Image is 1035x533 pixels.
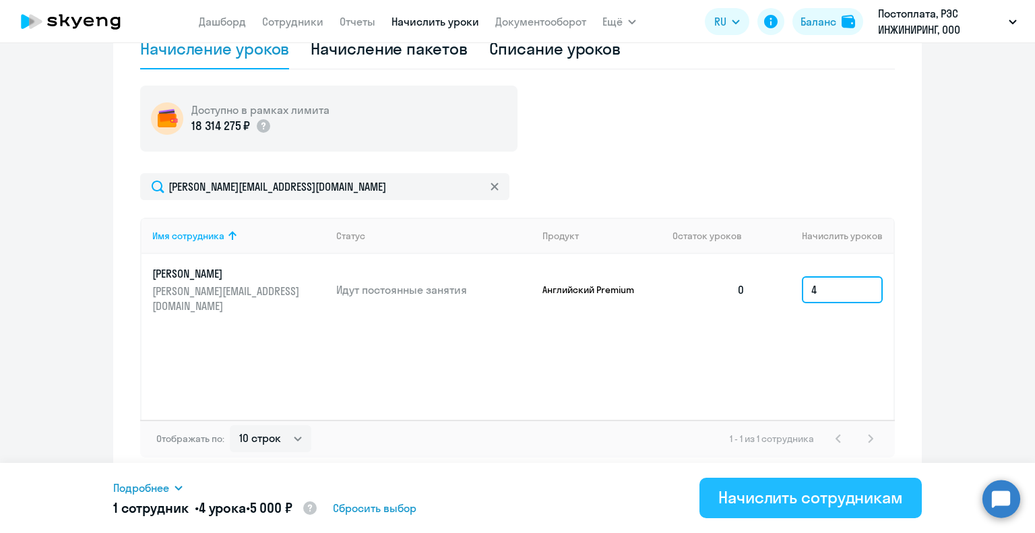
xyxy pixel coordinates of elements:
[152,266,303,281] p: [PERSON_NAME]
[699,478,922,518] button: Начислить сотрудникам
[152,266,325,313] a: [PERSON_NAME][PERSON_NAME][EMAIL_ADDRESS][DOMAIN_NAME]
[250,499,292,516] span: 5 000 ₽
[152,230,325,242] div: Имя сотрудника
[311,38,467,59] div: Начисление пакетов
[336,230,365,242] div: Статус
[730,433,814,445] span: 1 - 1 из 1 сотрудника
[542,284,644,296] p: Английский Premium
[672,230,742,242] span: Остаток уроков
[140,173,509,200] input: Поиск по имени, email, продукту или статусу
[340,15,375,28] a: Отчеты
[878,5,1003,38] p: Постоплата, РЭС ИНЖИНИРИНГ, ООО
[871,5,1024,38] button: Постоплата, РЭС ИНЖИНИРИНГ, ООО
[801,13,836,30] div: Баланс
[140,38,289,59] div: Начисление уроков
[199,15,246,28] a: Дашборд
[151,102,183,135] img: wallet-circle.png
[199,499,246,516] span: 4 урока
[113,480,169,496] span: Подробнее
[705,8,749,35] button: RU
[391,15,479,28] a: Начислить уроки
[262,15,323,28] a: Сотрудники
[336,230,532,242] div: Статус
[191,117,250,135] p: 18 314 275 ₽
[336,282,532,297] p: Идут постоянные занятия
[602,8,636,35] button: Ещё
[602,13,623,30] span: Ещё
[152,230,224,242] div: Имя сотрудника
[191,102,330,117] h5: Доступно в рамках лимита
[495,15,586,28] a: Документооборот
[333,500,416,516] span: Сбросить выбор
[718,487,903,508] div: Начислить сотрудникам
[542,230,662,242] div: Продукт
[113,499,318,519] h5: 1 сотрудник • •
[489,38,621,59] div: Списание уроков
[156,433,224,445] span: Отображать по:
[792,8,863,35] button: Балансbalance
[842,15,855,28] img: balance
[662,254,756,325] td: 0
[672,230,756,242] div: Остаток уроков
[756,218,893,254] th: Начислить уроков
[542,230,579,242] div: Продукт
[152,284,303,313] p: [PERSON_NAME][EMAIL_ADDRESS][DOMAIN_NAME]
[714,13,726,30] span: RU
